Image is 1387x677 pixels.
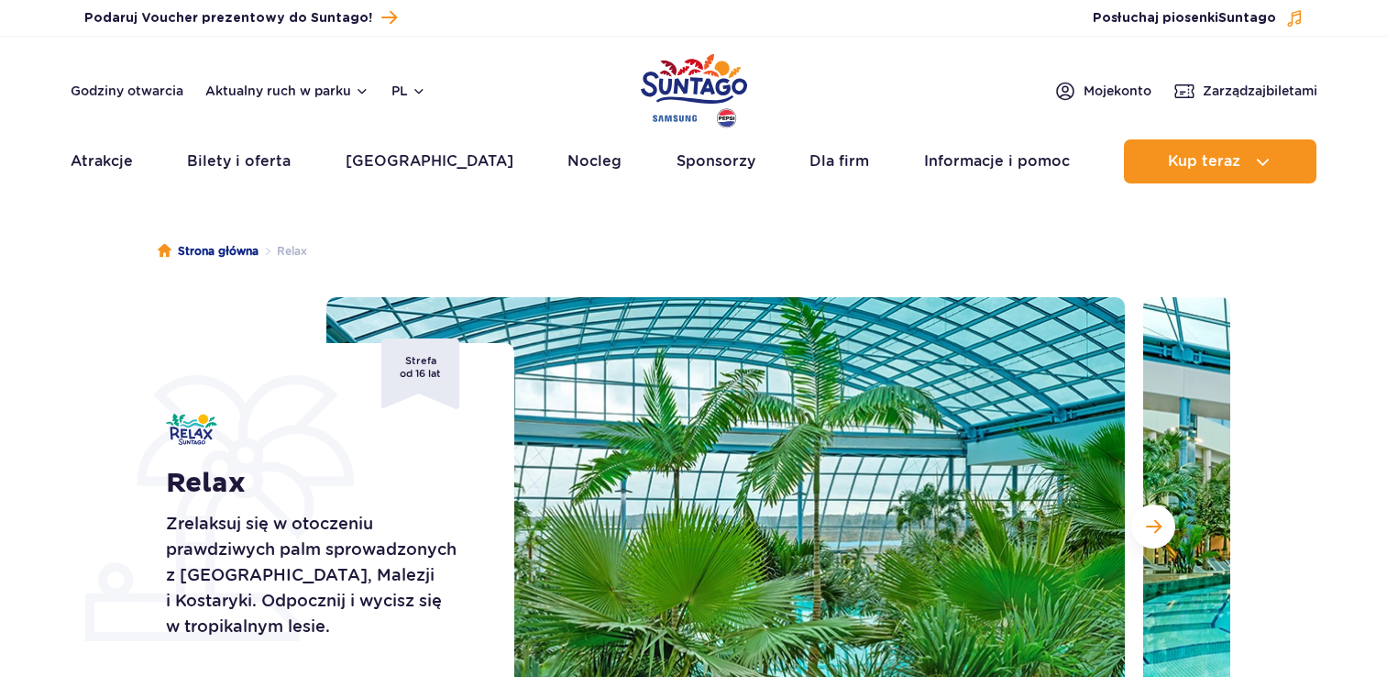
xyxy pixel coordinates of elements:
a: Dla firm [809,139,869,183]
a: Mojekonto [1054,80,1151,102]
a: [GEOGRAPHIC_DATA] [346,139,513,183]
a: Nocleg [567,139,622,183]
button: Kup teraz [1124,139,1316,183]
h1: Relax [166,467,473,500]
a: Sponsorzy [677,139,755,183]
a: Bilety i oferta [187,139,291,183]
a: Strona główna [158,242,259,261]
img: Relax [166,414,217,445]
button: Następny slajd [1131,505,1175,549]
span: Zarządzaj biletami [1203,82,1317,100]
a: Godziny otwarcia [71,82,183,100]
button: Posłuchaj piosenkiSuntago [1093,9,1304,28]
a: Informacje i pomoc [924,139,1070,183]
button: Aktualny ruch w parku [205,83,369,98]
a: Atrakcje [71,139,133,183]
span: Suntago [1218,12,1276,25]
span: Kup teraz [1168,153,1240,170]
span: Moje konto [1084,82,1151,100]
li: Relax [259,242,307,261]
a: Park of Poland [641,46,747,130]
a: Zarządzajbiletami [1173,80,1317,102]
span: Strefa od 16 lat [381,338,459,409]
span: Posłuchaj piosenki [1093,9,1276,28]
span: Podaruj Voucher prezentowy do Suntago! [84,9,372,28]
a: Podaruj Voucher prezentowy do Suntago! [84,6,397,30]
p: Zrelaksuj się w otoczeniu prawdziwych palm sprowadzonych z [GEOGRAPHIC_DATA], Malezji i Kostaryki... [166,511,473,639]
button: pl [391,82,426,100]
